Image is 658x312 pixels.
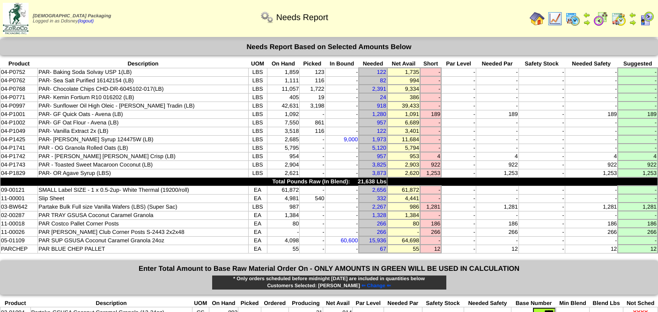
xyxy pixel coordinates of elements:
td: 953 [387,152,420,160]
a: 60,600 [340,237,358,244]
img: arrowright.gif [583,19,591,26]
td: - [420,68,441,76]
td: PAR- Vanilla Extract 2x (LB) [38,127,248,135]
td: 189 [476,110,518,118]
td: - [565,68,618,76]
td: - [325,169,359,177]
td: LBS [248,68,267,76]
td: 9,334 [387,85,420,93]
td: - [300,219,325,228]
td: - [565,211,618,219]
td: 61,872 [267,186,299,194]
th: In Bound [325,60,359,68]
td: - [476,186,518,194]
td: - [441,135,476,144]
td: PAR - Toasted Sweet Macaroon Coconut (LB) [38,160,248,169]
td: 04-P0997 [0,102,38,110]
th: Needed [359,60,387,68]
td: Slip Sheet [38,194,248,203]
td: - [441,76,476,85]
td: - [565,127,618,135]
td: 2,620 [387,169,420,177]
td: - [325,102,359,110]
td: - [441,194,476,203]
td: EA [248,228,267,236]
td: 1,384 [267,211,299,219]
a: ⇐ Change ⇐ [360,283,391,289]
td: 3,401 [387,127,420,135]
a: 5,120 [372,145,386,151]
td: - [325,203,359,211]
td: - [300,110,325,118]
td: - [518,160,565,169]
td: 6,689 [387,118,420,127]
td: - [518,93,565,102]
td: 922 [565,160,618,169]
td: 4 [476,152,518,160]
td: 3,198 [300,102,325,110]
img: calendarcustomer.gif [639,11,654,26]
a: 3,873 [372,170,386,176]
th: Needed Safety [565,60,618,68]
a: 122 [377,69,386,75]
a: 3,825 [372,161,386,168]
td: PAR Costco Pallet Corner Posts [38,219,248,228]
a: 2,267 [372,203,386,210]
img: calendarprod.gif [565,11,580,26]
td: 04-P0771 [0,93,38,102]
td: - [518,228,565,236]
img: home.gif [530,11,545,26]
td: LBS [248,118,267,127]
td: - [476,127,518,135]
a: 24 [380,94,386,101]
td: - [300,144,325,152]
td: - [618,186,658,194]
td: 1,281 [420,203,441,211]
td: LBS [248,144,267,152]
td: PAR- Kemin Fortium R10 016202 (LB) [38,93,248,102]
span: Logged in as Ddisney [33,14,111,24]
td: - [518,211,565,219]
td: Partake Bulk Full size Vanilla Wafers (LBS) (Super Sac) [38,203,248,211]
td: - [565,186,618,194]
td: - [300,135,325,144]
td: LBS [248,85,267,93]
td: - [518,135,565,144]
td: PAR- OR Agave Syrup (LBS) [38,169,248,177]
td: 189 [420,110,441,118]
a: 1,328 [372,212,386,218]
td: - [565,85,618,93]
td: - [518,152,565,160]
td: 7,550 [267,118,299,127]
a: (logout) [78,19,94,24]
th: Description [38,60,248,68]
td: 04-P0762 [0,76,38,85]
td: - [420,127,441,135]
a: 67 [380,246,386,252]
td: PAR- Baking Soda Solvay USP 1(LB) [38,68,248,76]
td: 189 [618,110,658,118]
td: 11-00018 [0,219,38,228]
td: 1,253 [420,169,441,177]
a: 1,280 [372,111,386,117]
th: On Hand [267,60,299,68]
td: - [441,118,476,127]
td: - [420,102,441,110]
td: 987 [267,203,299,211]
a: 82 [380,77,386,84]
td: - [325,186,359,194]
th: Needed Par [476,60,518,68]
td: - [441,203,476,211]
td: 1,253 [618,169,658,177]
td: - [420,93,441,102]
td: - [476,76,518,85]
td: - [420,135,441,144]
a: 122 [377,128,386,134]
td: - [476,68,518,76]
th: UOM [248,60,267,68]
td: 11,057 [267,85,299,93]
td: 266 [476,228,518,236]
td: 04-P1049 [0,127,38,135]
td: - [518,68,565,76]
td: 1,111 [267,76,299,85]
